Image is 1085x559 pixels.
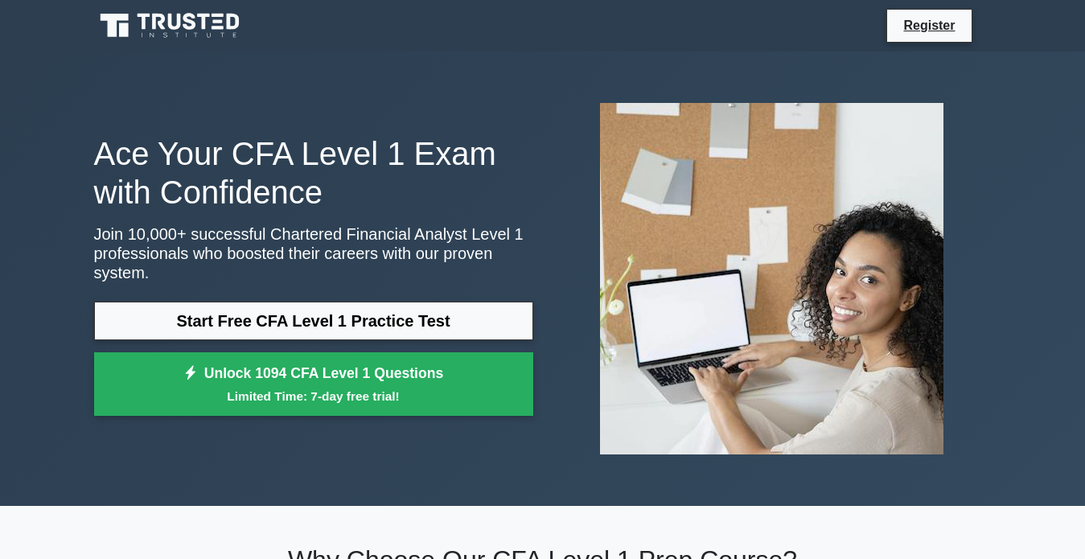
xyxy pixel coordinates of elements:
[94,352,533,417] a: Unlock 1094 CFA Level 1 QuestionsLimited Time: 7-day free trial!
[94,302,533,340] a: Start Free CFA Level 1 Practice Test
[94,134,533,212] h1: Ace Your CFA Level 1 Exam with Confidence
[114,387,513,405] small: Limited Time: 7-day free trial!
[94,224,533,282] p: Join 10,000+ successful Chartered Financial Analyst Level 1 professionals who boosted their caree...
[894,15,964,35] a: Register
